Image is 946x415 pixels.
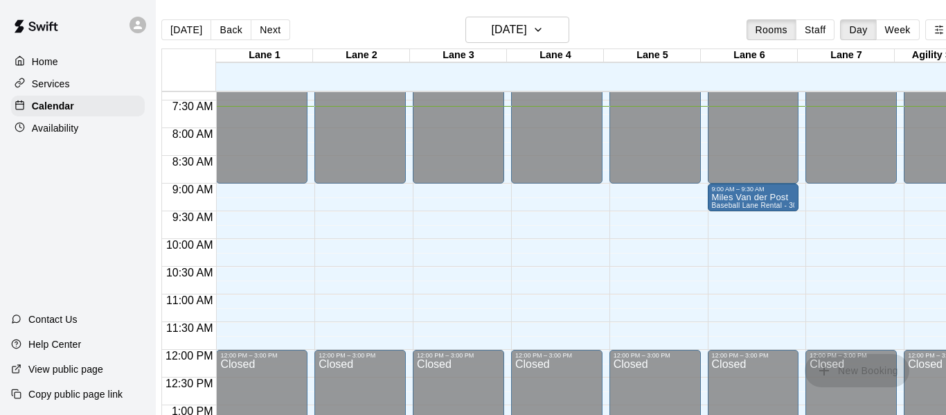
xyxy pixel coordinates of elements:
div: Lane 5 [604,49,701,62]
p: Availability [32,121,79,135]
span: 12:00 PM [162,350,216,362]
button: [DATE] [161,19,211,40]
div: 12:00 PM – 3:00 PM [614,352,674,359]
button: Rooms [747,19,796,40]
p: Services [32,77,70,91]
div: Lane 7 [798,49,895,62]
p: Help Center [28,337,81,351]
div: 9:00 AM – 9:30 AM [712,186,768,193]
div: Lane 2 [313,49,410,62]
p: View public page [28,362,103,376]
div: 9:00 AM – 9:30 AM: Miles Van der Post [708,184,799,211]
div: 12:00 PM – 3:00 PM [417,352,477,359]
span: 9:00 AM [169,184,217,195]
span: 11:00 AM [163,294,217,306]
div: 12:00 PM – 3:00 PM [712,352,772,359]
p: Contact Us [28,312,78,326]
div: Lane 3 [410,49,507,62]
span: Baseball Lane Rental - 30 Minutes [712,202,825,209]
span: 9:30 AM [169,211,217,223]
span: You don't have the permission to add bookings [805,364,909,376]
button: Back [211,19,251,40]
div: 12:00 PM – 3:00 PM [220,352,280,359]
h6: [DATE] [491,20,526,39]
span: 7:30 AM [169,100,217,112]
div: Lane 1 [216,49,313,62]
div: 12:00 PM – 3:00 PM [515,352,575,359]
div: 12:00 PM – 3:00 PM [319,352,379,359]
span: 12:30 PM [162,378,216,389]
button: Next [251,19,289,40]
div: Lane 4 [507,49,604,62]
button: Day [840,19,876,40]
div: 12:00 PM – 3:00 PM [810,352,870,359]
span: 10:30 AM [163,267,217,279]
p: Home [32,55,58,69]
span: 11:30 AM [163,322,217,334]
span: 10:00 AM [163,239,217,251]
span: 8:00 AM [169,128,217,140]
button: Week [876,19,920,40]
p: Copy public page link [28,387,123,401]
p: Calendar [32,99,74,113]
div: Lane 6 [701,49,798,62]
span: 8:30 AM [169,156,217,168]
button: Staff [796,19,835,40]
